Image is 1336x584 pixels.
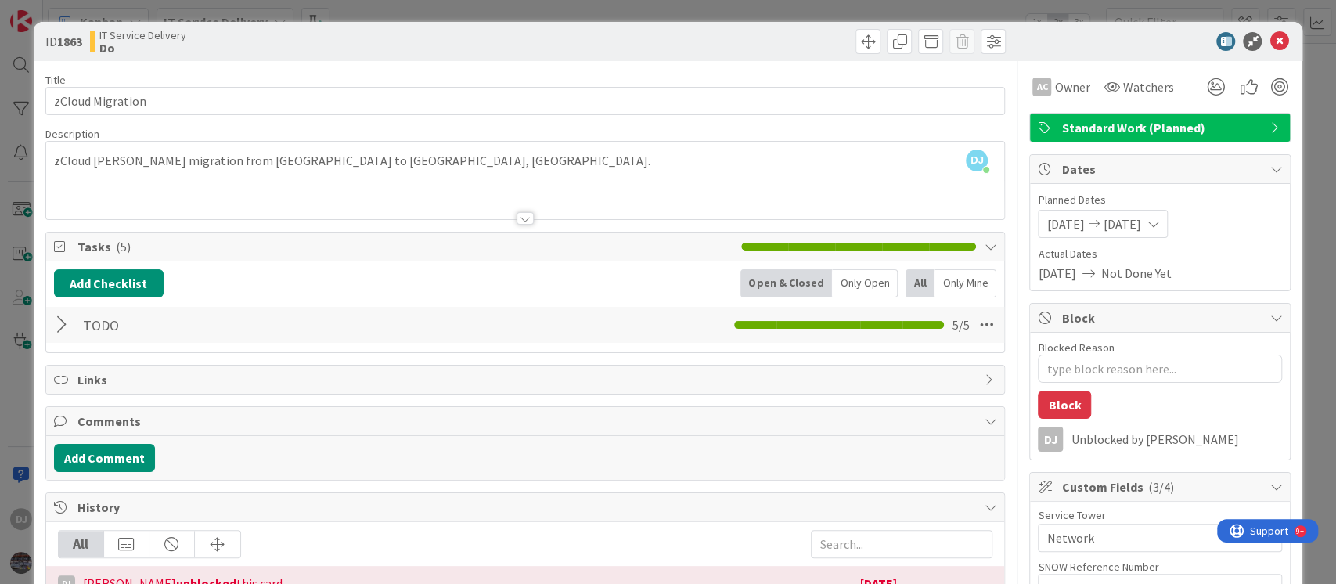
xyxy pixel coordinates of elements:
span: [DATE] [1046,214,1084,233]
div: All [906,269,934,297]
span: [DATE] [1103,214,1140,233]
div: DJ [1038,427,1063,452]
label: Title [45,73,66,87]
span: History [77,498,977,517]
div: Only Open [832,269,898,297]
div: All [59,531,104,557]
input: type card name here... [45,87,1006,115]
div: AC [1032,78,1051,96]
label: Blocked Reason [1038,341,1114,355]
span: Tasks [77,237,734,256]
span: 5 / 5 [952,315,969,334]
div: Only Mine [934,269,996,297]
span: Network [1046,528,1255,547]
span: ( 5 ) [116,239,131,254]
span: [DATE] [1038,264,1075,283]
span: Planned Dates [1038,192,1282,208]
div: Open & Closed [740,269,832,297]
input: Search... [811,530,992,558]
div: Service Tower [1038,510,1282,521]
span: Standard Work (Planned) [1061,118,1262,137]
button: Add Comment [54,444,155,472]
span: Custom Fields [1061,478,1262,496]
span: Actual Dates [1038,246,1282,262]
button: Add Checklist [54,269,164,297]
b: 1863 [57,34,82,49]
span: Not Done Yet [1100,264,1171,283]
p: zCloud [PERSON_NAME] migration from [GEOGRAPHIC_DATA] to [GEOGRAPHIC_DATA], [GEOGRAPHIC_DATA]. [54,152,997,170]
span: Watchers [1122,78,1173,96]
b: Do [99,41,186,54]
input: Add Checklist... [77,311,430,339]
button: Block [1038,391,1091,419]
span: ID [45,32,82,51]
div: 9+ [79,6,87,19]
span: IT Service Delivery [99,29,186,41]
span: Comments [77,412,977,431]
span: Owner [1054,78,1089,96]
span: Description [45,127,99,141]
span: DJ [966,150,988,171]
span: Block [1061,308,1262,327]
span: ( 3/4 ) [1147,479,1173,495]
span: Support [33,2,71,21]
span: Dates [1061,160,1262,178]
div: Unblocked by [PERSON_NAME] [1071,432,1282,446]
span: Links [77,370,977,389]
label: SNOW Reference Number [1038,560,1158,574]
